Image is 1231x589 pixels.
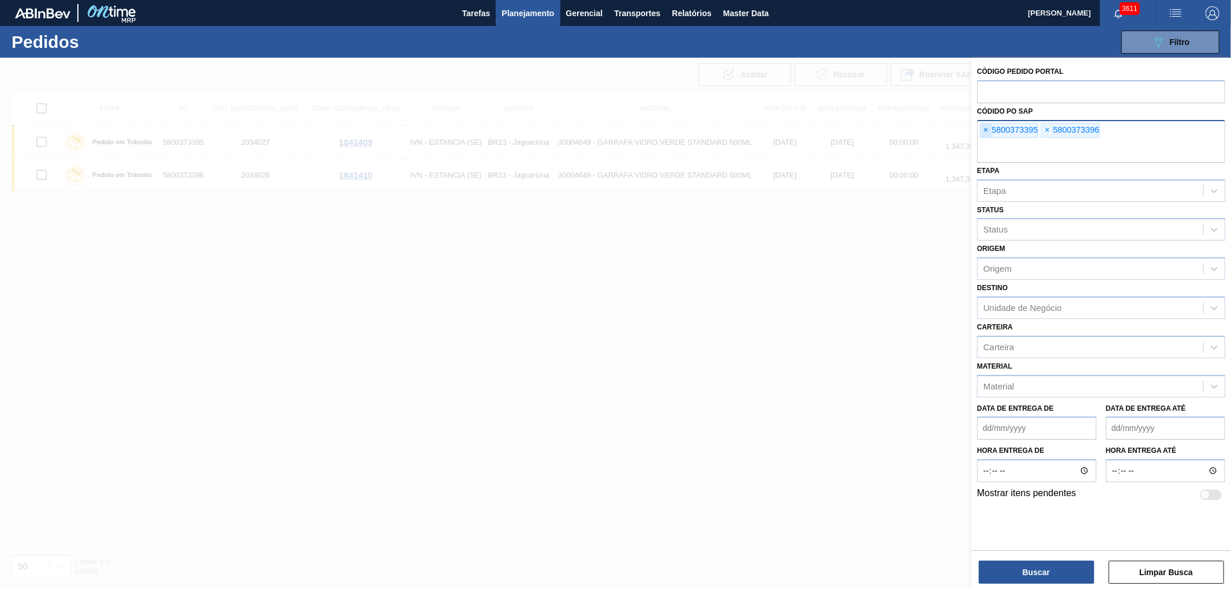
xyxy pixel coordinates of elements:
[1121,31,1219,54] button: Filtro
[723,6,769,20] span: Master Data
[977,67,1064,76] label: Código Pedido Portal
[566,6,603,20] span: Gerencial
[1170,37,1190,47] span: Filtro
[1120,2,1140,15] span: 3611
[1169,6,1183,20] img: userActions
[981,123,991,137] span: ×
[983,342,1014,352] div: Carteira
[1106,442,1225,459] label: Hora entrega até
[614,6,660,20] span: Transportes
[977,362,1012,370] label: Material
[977,245,1005,253] label: Origem
[977,284,1008,292] label: Destino
[983,381,1014,391] div: Material
[1041,123,1099,138] div: 5800373396
[977,404,1054,412] label: Data de Entrega de
[977,107,1033,115] label: Códido PO SAP
[1042,123,1053,137] span: ×
[977,417,1097,440] input: dd/mm/yyyy
[15,8,70,18] img: TNhmsLtSVTkK8tSr43FrP2fwEKptu5GPRR3wAAAABJRU5ErkJggg==
[977,167,1000,175] label: Etapa
[1106,417,1225,440] input: dd/mm/yyyy
[1100,5,1137,21] button: Notificações
[502,6,554,20] span: Planejamento
[1206,6,1219,20] img: Logout
[672,6,711,20] span: Relatórios
[983,225,1008,235] div: Status
[977,206,1004,214] label: Status
[977,442,1097,459] label: Hora entrega de
[983,303,1062,313] div: Unidade de Negócio
[977,323,1013,331] label: Carteira
[1106,404,1186,412] label: Data de Entrega até
[980,123,1038,138] div: 5800373395
[983,186,1006,196] div: Etapa
[983,264,1012,274] div: Origem
[977,488,1076,502] label: Mostrar itens pendentes
[462,6,491,20] span: Tarefas
[12,35,187,48] h1: Pedidos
